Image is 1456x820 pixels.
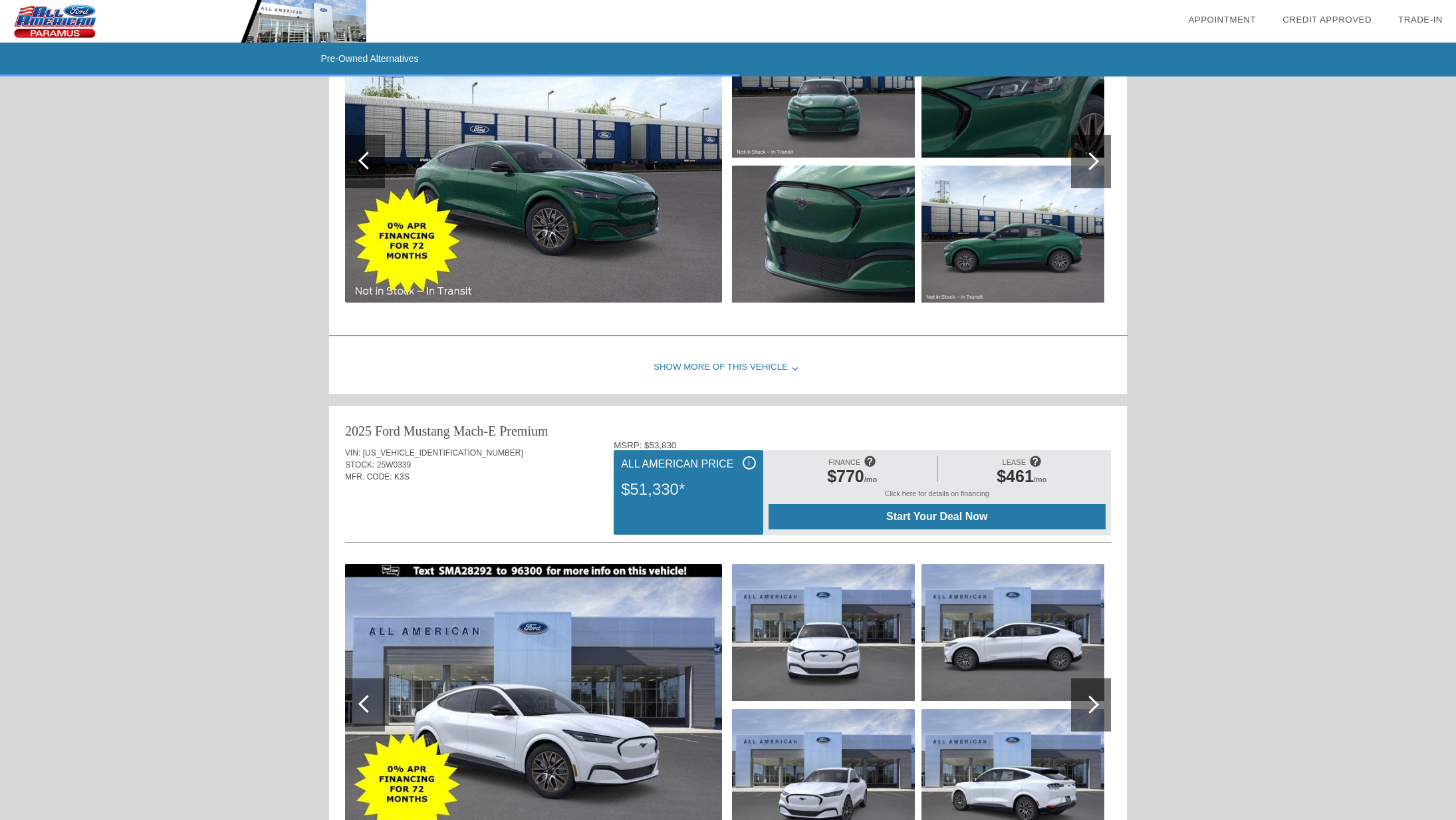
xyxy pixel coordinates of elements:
[997,467,1034,485] span: $461
[785,511,1089,523] span: Start Your Deal Now
[621,456,755,472] div: All American Price
[394,472,410,481] span: K3S
[345,460,374,470] span: STOCK:
[329,341,1127,394] div: Show More of this Vehicle
[921,166,1104,303] img: 5.jpg
[345,448,360,458] span: VIN:
[769,489,1106,504] div: Click here for details on financing
[1188,15,1256,25] a: Appointment
[945,467,1099,489] div: /mo
[775,467,929,489] div: /mo
[921,21,1104,158] img: 4.jpg
[732,21,915,158] img: 2.jpg
[345,21,722,303] img: 1.jpg
[743,456,756,470] div: i
[828,458,860,466] span: FINANCE
[499,422,548,440] div: Premium
[921,564,1104,701] img: 4.jpg
[614,440,1111,450] div: MSRP: $53,830
[345,472,392,481] span: MFR. CODE:
[621,472,755,507] div: $51,330*
[1282,15,1372,25] a: Credit Approved
[827,467,864,485] span: $770
[1003,458,1026,466] span: LEASE
[345,503,1111,524] div: Quoted on [DATE] 9:07:45 AM
[363,448,523,458] span: [US_VEHICLE_IDENTIFICATION_NUMBER]
[377,460,411,470] span: 25W0339
[732,166,915,303] img: 3.jpg
[345,422,496,440] div: 2025 Ford Mustang Mach-E
[732,564,915,701] img: 2.jpg
[1398,15,1443,25] a: Trade-In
